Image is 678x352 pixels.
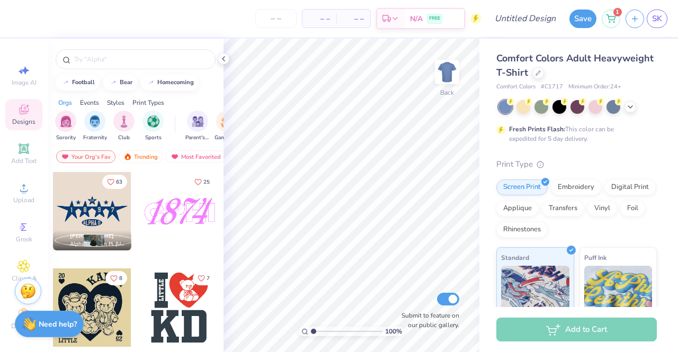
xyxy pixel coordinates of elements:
[73,54,209,65] input: Try "Alpha"
[396,311,459,330] label: Submit to feature on our public gallery.
[509,125,565,133] strong: Fresh Prints Flash:
[496,201,539,216] div: Applique
[496,83,536,92] span: Comfort Colors
[568,83,621,92] span: Minimum Order: 24 +
[39,319,77,329] strong: Need help?
[105,271,127,285] button: Like
[118,115,130,128] img: Club Image
[215,134,239,142] span: Game Day
[509,124,639,143] div: This color can be expedited for 5 day delivery.
[652,13,662,25] span: SK
[60,115,72,128] img: Sorority Image
[221,115,233,128] img: Game Day Image
[120,79,132,85] div: bear
[343,13,364,24] span: – –
[166,150,226,163] div: Most Favorited
[215,111,239,142] div: filter for Game Day
[142,111,164,142] div: filter for Sports
[72,79,95,85] div: football
[142,111,164,142] button: filter button
[113,111,135,142] div: filter for Club
[613,8,622,16] span: 1
[55,111,76,142] button: filter button
[61,153,69,160] img: most_fav.gif
[255,9,297,28] input: – –
[56,134,76,142] span: Sorority
[215,111,239,142] button: filter button
[584,252,606,263] span: Puff Ink
[61,79,70,86] img: trend_line.gif
[70,232,114,240] span: [PERSON_NAME]
[12,118,35,126] span: Designs
[309,13,330,24] span: – –
[620,201,645,216] div: Foil
[5,274,42,291] span: Clipart & logos
[193,271,215,285] button: Like
[584,266,653,319] img: Puff Ink
[171,153,179,160] img: most_fav.gif
[56,150,115,163] div: Your Org's Fav
[56,75,100,91] button: football
[185,134,210,142] span: Parent's Weekend
[83,111,107,142] div: filter for Fraternity
[118,134,130,142] span: Club
[203,179,210,185] span: 25
[647,10,667,28] a: SK
[55,111,76,142] div: filter for Sorority
[80,98,99,107] div: Events
[16,235,32,243] span: Greek
[102,175,127,189] button: Like
[501,266,569,319] img: Standard
[440,88,454,97] div: Back
[604,179,656,195] div: Digital Print
[157,79,194,85] div: homecoming
[83,134,107,142] span: Fraternity
[12,78,37,87] span: Image AI
[496,179,548,195] div: Screen Print
[207,276,210,281] span: 7
[587,201,617,216] div: Vinyl
[83,111,107,142] button: filter button
[123,153,132,160] img: trending.gif
[190,175,215,189] button: Like
[145,134,162,142] span: Sports
[496,52,654,79] span: Comfort Colors Adult Heavyweight T-Shirt
[119,150,163,163] div: Trending
[501,252,529,263] span: Standard
[496,222,548,238] div: Rhinestones
[119,276,122,281] span: 8
[385,327,402,336] span: 100 %
[58,98,72,107] div: Orgs
[11,157,37,165] span: Add Text
[89,115,101,128] img: Fraternity Image
[436,61,458,83] img: Back
[429,15,440,22] span: FREE
[486,8,564,29] input: Untitled Design
[103,75,137,91] button: bear
[569,10,596,28] button: Save
[107,98,124,107] div: Styles
[185,111,210,142] div: filter for Parent's Weekend
[147,115,159,128] img: Sports Image
[113,111,135,142] button: filter button
[185,111,210,142] button: filter button
[410,13,423,24] span: N/A
[496,158,657,170] div: Print Type
[70,240,127,248] span: Alpha Omicron Pi, [US_STATE] A&M University
[192,115,204,128] img: Parent's Weekend Image
[11,322,37,330] span: Decorate
[141,75,199,91] button: homecoming
[116,179,122,185] span: 63
[147,79,155,86] img: trend_line.gif
[109,79,118,86] img: trend_line.gif
[542,201,584,216] div: Transfers
[13,196,34,204] span: Upload
[132,98,164,107] div: Print Types
[541,83,563,92] span: # C1717
[551,179,601,195] div: Embroidery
